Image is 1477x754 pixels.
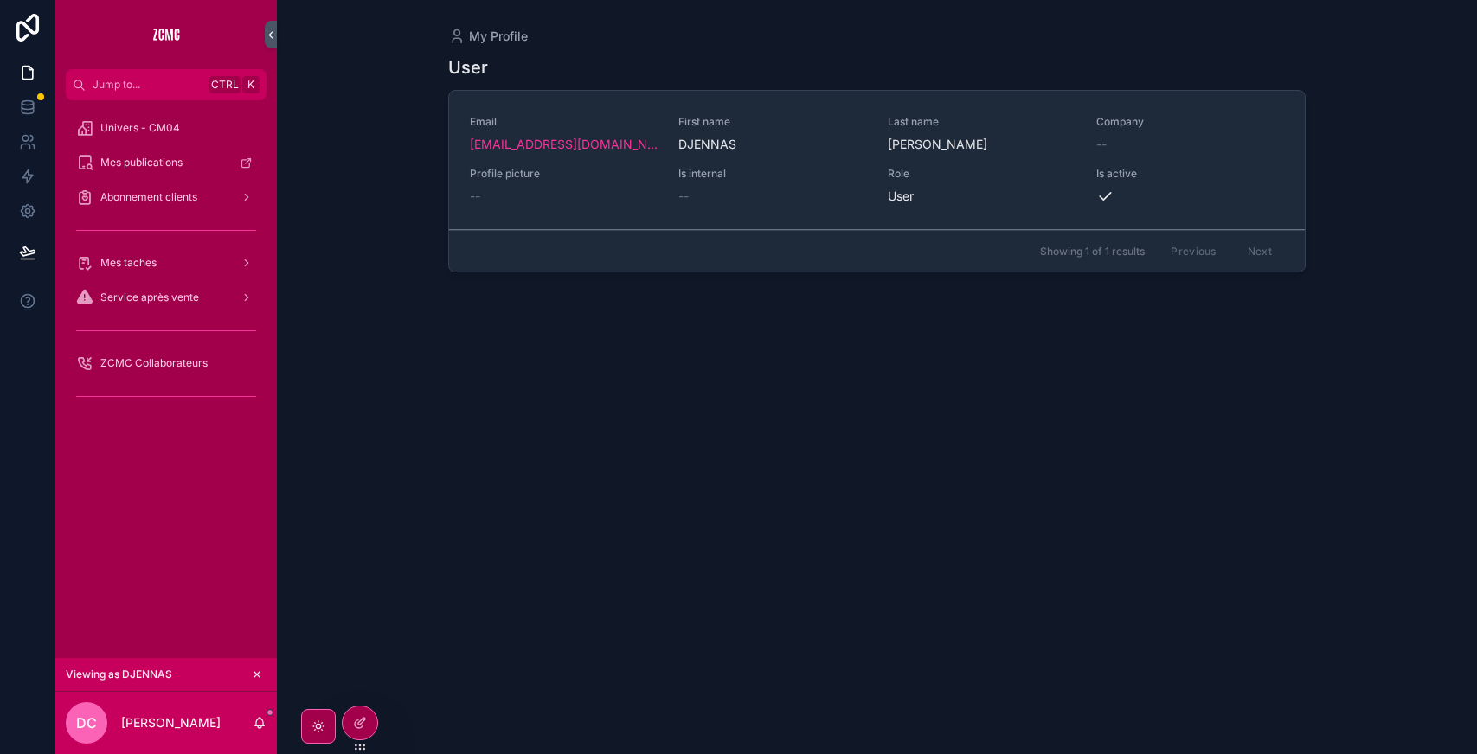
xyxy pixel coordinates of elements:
[678,115,866,129] span: First name
[66,69,267,100] button: Jump to...CtrlK
[66,112,267,144] a: Univers - CM04
[66,668,172,681] span: Viewing as DJENNAS
[100,190,197,204] span: Abonnement clients
[1040,245,1145,259] span: Showing 1 of 1 results
[1096,115,1284,129] span: Company
[470,136,658,153] a: [EMAIL_ADDRESS][DOMAIN_NAME]
[100,356,208,370] span: ZCMC Collaborateurs
[469,28,528,45] span: My Profile
[66,282,267,313] a: Service après vente
[66,182,267,213] a: Abonnement clients
[449,91,1305,230] a: Email[EMAIL_ADDRESS][DOMAIN_NAME]First nameDJENNASLast name[PERSON_NAME]Company--Profile picture-...
[152,21,180,48] img: App logo
[448,55,488,80] h1: User
[470,115,658,129] span: Email
[678,136,866,153] span: DJENNAS
[55,100,277,432] div: scrollable content
[76,712,97,733] span: DC
[448,28,528,45] a: My Profile
[470,167,658,181] span: Profile picture
[209,76,241,93] span: Ctrl
[1096,136,1107,153] span: --
[66,348,267,379] a: ZCMC Collaborateurs
[888,115,1076,129] span: Last name
[100,156,183,169] span: Mes publications
[100,291,199,304] span: Service après vente
[66,147,267,178] a: Mes publications
[470,188,480,205] span: --
[66,247,267,278] a: Mes taches
[93,78,202,92] span: Jump to...
[678,167,866,181] span: Is internal
[888,167,1076,181] span: Role
[121,714,221,732] p: [PERSON_NAME]
[888,136,1076,153] span: [PERSON_NAME]
[888,188,914,205] span: User
[244,78,258,92] span: K
[100,121,180,135] span: Univers - CM04
[1096,167,1284,181] span: Is active
[100,256,157,270] span: Mes taches
[678,188,689,205] span: --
